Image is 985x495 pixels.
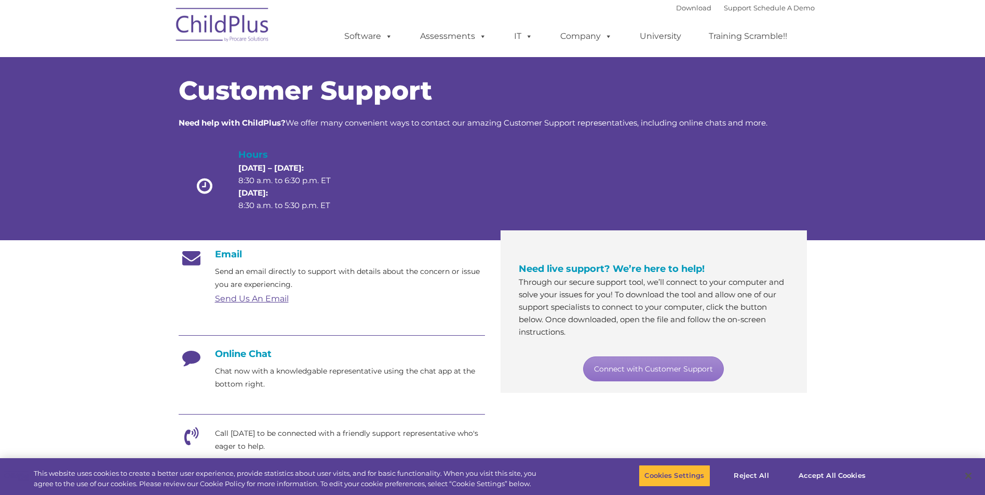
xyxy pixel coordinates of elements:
[179,348,485,360] h4: Online Chat
[179,75,432,106] span: Customer Support
[676,4,711,12] a: Download
[238,163,304,173] strong: [DATE] – [DATE]:
[215,427,485,453] p: Call [DATE] to be connected with a friendly support representative who's eager to help.
[179,118,286,128] strong: Need help with ChildPlus?
[215,365,485,391] p: Chat now with a knowledgable representative using the chat app at the bottom right.
[504,26,543,47] a: IT
[629,26,692,47] a: University
[698,26,798,47] a: Training Scramble!!
[639,465,710,487] button: Cookies Settings
[519,276,789,338] p: Through our secure support tool, we’ll connect to your computer and solve your issues for you! To...
[550,26,623,47] a: Company
[238,188,268,198] strong: [DATE]:
[753,4,815,12] a: Schedule A Demo
[179,118,767,128] span: We offer many convenient ways to contact our amazing Customer Support representatives, including ...
[171,1,275,52] img: ChildPlus by Procare Solutions
[719,465,784,487] button: Reject All
[676,4,815,12] font: |
[238,162,348,212] p: 8:30 a.m. to 6:30 p.m. ET 8:30 a.m. to 5:30 p.m. ET
[583,356,724,381] a: Connect with Customer Support
[34,469,542,489] div: This website uses cookies to create a better user experience, provide statistics about user visit...
[215,294,289,304] a: Send Us An Email
[334,26,403,47] a: Software
[179,249,485,260] h4: Email
[724,4,751,12] a: Support
[519,263,705,274] span: Need live support? We’re here to help!
[215,265,485,291] p: Send an email directly to support with details about the concern or issue you are experiencing.
[957,464,980,487] button: Close
[793,465,871,487] button: Accept All Cookies
[410,26,497,47] a: Assessments
[238,147,348,162] h4: Hours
